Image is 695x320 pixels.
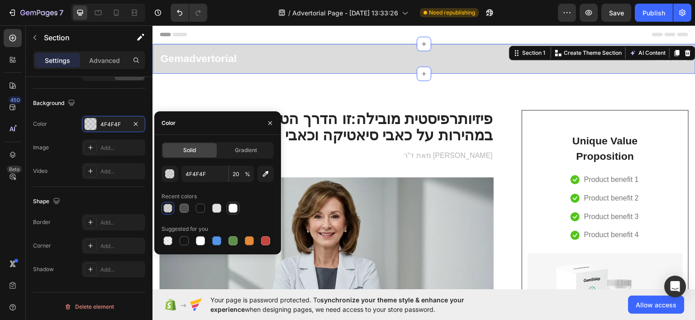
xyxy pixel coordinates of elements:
[432,167,486,180] p: Product benefit 2
[664,276,686,297] div: Open Intercom Messenger
[33,242,51,250] div: Corner
[475,22,515,33] button: AI Content
[414,108,491,139] p: Unique Value Proposition
[59,7,63,18] p: 7
[635,4,673,22] button: Publish
[181,166,228,182] input: Eg: FFFFFF
[628,296,684,314] button: Allow access
[162,192,197,201] div: Recent colors
[44,32,118,43] p: Section
[411,24,469,32] p: Create Theme Section
[609,9,624,17] span: Save
[643,8,665,18] div: Publish
[272,27,535,40] p: Advertorial
[162,119,176,127] div: Color
[100,266,143,274] div: Add...
[210,296,464,313] span: synchronize your theme style & enhance your experience
[100,219,143,227] div: Add...
[33,196,62,208] div: Shape
[245,170,250,178] span: %
[198,85,340,102] strong: פיזיותרפיסטית מובילה:
[100,167,143,176] div: Add...
[210,295,500,314] span: Your page is password protected. To when designing pages, we need access to your store password.
[45,56,70,65] p: Settings
[162,225,208,233] div: Suggested for you
[33,167,48,175] div: Video
[368,24,395,32] div: Section 1
[64,301,114,312] div: Delete element
[33,300,145,314] button: Delete element
[251,124,340,137] p: מאת ד"ר [PERSON_NAME]
[89,56,120,65] p: Advanced
[288,8,290,18] span: /
[432,185,486,198] p: Product benefit 3
[100,144,143,152] div: Add...
[33,218,51,226] div: Border
[432,148,486,161] p: Product benefit 1
[432,203,486,216] p: Product benefit 4
[171,4,207,22] div: Undo/Redo
[100,242,143,250] div: Add...
[429,9,475,17] span: Need republishing
[100,120,127,129] div: 4F4F4F
[33,97,77,110] div: Background
[33,265,54,273] div: Shadow
[292,8,398,18] span: Advertorial Page - [DATE] 13:33:26
[33,120,47,128] div: Color
[183,146,196,154] span: Solid
[33,143,49,152] div: Image
[601,4,631,22] button: Save
[152,25,695,289] iframe: Design area
[636,300,676,310] span: Allow access
[4,4,67,22] button: 7
[9,96,22,104] div: 450
[7,166,22,173] div: Beta
[7,85,341,119] h2: זו הדרך הטובה ביותר להקל במהירות על כאבי סיאטיקה וכאבי ירך
[235,146,257,154] span: Gradient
